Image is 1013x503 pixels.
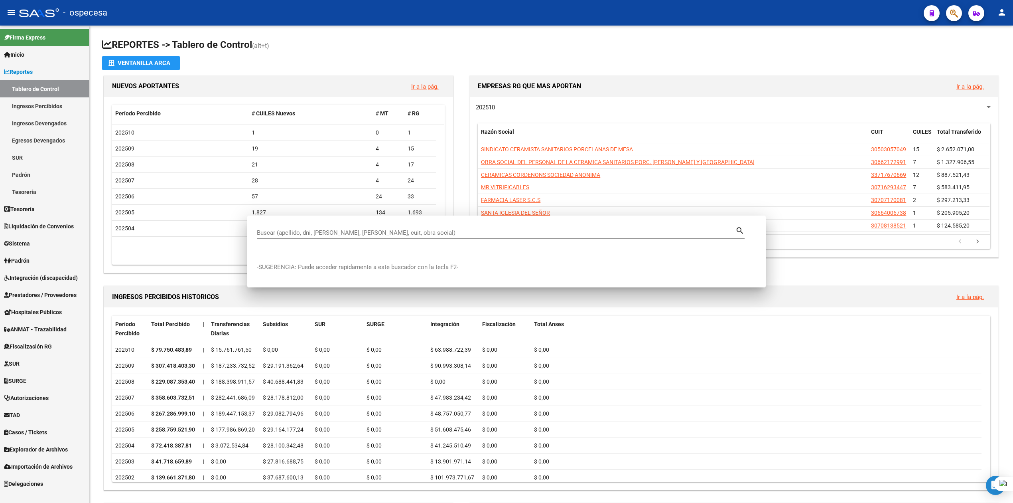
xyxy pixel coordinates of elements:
span: $ 90.993.308,14 [430,362,471,369]
span: $ 28.100.342,48 [263,442,304,449]
span: $ 40.688.441,83 [263,378,304,385]
span: 202506 [115,193,134,200]
datatable-header-cell: CUIT [868,123,910,150]
div: 1 [408,128,433,137]
span: Padrón [4,256,30,265]
span: Total Percibido [151,321,190,327]
span: OBRA SOCIAL DEL PERSONAL DE LA CERAMICA SANITARIOS PORC. [PERSON_NAME] Y [GEOGRAPHIC_DATA] [481,159,755,165]
span: $ 0,00 [315,394,330,401]
p: -SUGERENCIA: Puede acceder rapidamente a este buscador con la tecla F2- [257,263,756,272]
div: 202505 [115,425,145,434]
span: SUR [315,321,325,327]
span: Período Percibido [115,110,161,117]
span: $ 0,00 [315,362,330,369]
div: 202507 [115,393,145,402]
mat-icon: search [735,225,745,235]
span: $ 282.441.686,09 [211,394,255,401]
span: Fiscalización [482,321,516,327]
span: Firma Express [4,33,45,42]
span: $ 0,00 [534,474,549,481]
span: $ 0,00 [482,426,497,433]
span: $ 0,00 [315,347,330,353]
div: 202510 [115,345,145,354]
span: (alt+t) [252,42,269,50]
a: go to next page [970,238,985,246]
span: Inicio [4,50,24,59]
span: $ 51.608.475,46 [430,426,471,433]
span: Reportes [4,67,33,76]
h1: REPORTES -> Tablero de Control [102,38,1000,52]
span: 1 [913,222,916,229]
span: MR VITRIFICABLES [481,184,529,190]
span: # MT [376,110,388,117]
span: Período Percibido [115,321,140,337]
datatable-header-cell: Total Percibido [148,316,200,342]
span: $ 0,00 [534,410,549,417]
span: $ 0,00 [367,458,382,465]
datatable-header-cell: # MT [372,105,404,122]
span: Transferencias Diarias [211,321,250,337]
a: Ir a la pág. [956,83,984,90]
span: $ 0,00 [534,347,549,353]
span: $ 0,00 [482,394,497,401]
span: 202510 [115,129,134,136]
span: Total Anses [534,321,564,327]
div: 202509 [115,361,145,370]
span: 7 [913,159,916,165]
span: $ 124.585,20 [937,222,970,229]
span: 33717670669 [871,172,906,178]
span: $ 3.072.534,84 [211,442,248,449]
span: $ 887.521,43 [937,172,970,178]
span: 30708138521 [871,222,906,229]
div: 21 [252,160,370,169]
span: # RG [408,110,420,117]
span: $ 0,00 [534,426,549,433]
span: $ 0,00 [263,347,278,353]
datatable-header-cell: Fiscalización [479,316,531,342]
span: 1 [913,210,916,216]
div: 202504 [115,441,145,450]
span: | [203,347,204,353]
span: 2 [913,197,916,203]
div: Open Intercom Messenger [986,476,1005,495]
datatable-header-cell: Período Percibido [112,105,248,122]
span: $ 0,00 [367,474,382,481]
span: Liquidación de Convenios [4,222,74,231]
span: $ 28.178.812,00 [263,394,304,401]
span: # CUILES Nuevos [252,110,295,117]
div: 202508 [115,377,145,386]
datatable-header-cell: SURGE [363,316,427,342]
mat-icon: menu [6,8,16,17]
span: $ 0,00 [367,442,382,449]
a: go to previous page [952,238,968,246]
datatable-header-cell: Subsidios [260,316,311,342]
span: Fiscalización RG [4,342,52,351]
datatable-header-cell: | [200,316,208,342]
span: $ 583.411,95 [937,184,970,190]
div: Ventanilla ARCA [108,56,173,70]
span: $ 0,00 [534,458,549,465]
span: 30716293447 [871,184,906,190]
span: $ 0,00 [315,410,330,417]
span: CERAMICAS CORDENONS SOCIEDAD ANONIMA [481,172,600,178]
span: CUIT [871,129,883,135]
span: $ 0,00 [534,378,549,385]
span: $ 0,00 [482,474,497,481]
span: ANMAT - Trazabilidad [4,325,67,334]
span: 202508 [115,161,134,168]
span: 7 [913,184,916,190]
span: | [203,442,204,449]
datatable-header-cell: Integración [427,316,479,342]
div: 28 [252,176,370,185]
span: FARMACIA LASER S.C.S [481,197,540,203]
a: Ir a la pág. [411,83,439,90]
span: TAD [4,411,20,420]
div: 134 [376,208,401,217]
div: 202503 [115,457,145,466]
strong: $ 358.603.732,51 [151,394,195,401]
div: 33 [408,192,433,201]
span: $ 47.983.234,42 [430,394,471,401]
span: Delegaciones [4,479,43,488]
span: 12 [913,172,919,178]
span: $ 101.973.771,67 [430,474,474,481]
